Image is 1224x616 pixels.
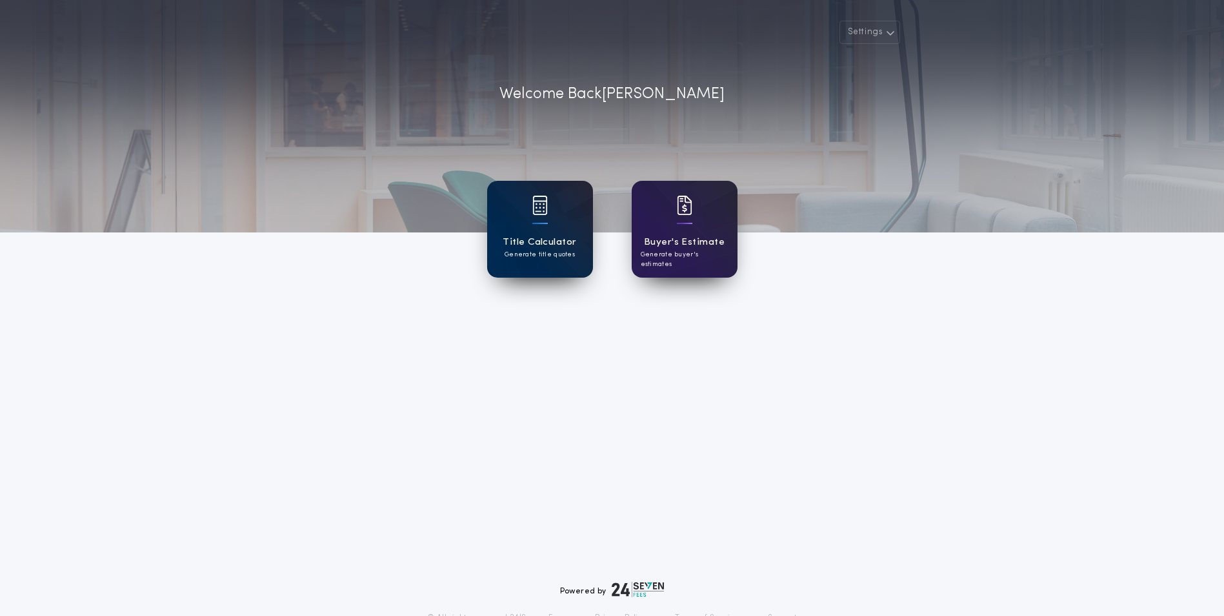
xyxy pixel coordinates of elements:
[644,235,725,250] h1: Buyer's Estimate
[487,181,593,278] a: card iconTitle CalculatorGenerate title quotes
[503,235,576,250] h1: Title Calculator
[505,250,575,260] p: Generate title quotes
[532,196,548,215] img: card icon
[632,181,737,278] a: card iconBuyer's EstimateGenerate buyer's estimates
[560,582,665,597] div: Powered by
[839,21,900,44] button: Settings
[641,250,728,269] p: Generate buyer's estimates
[612,582,665,597] img: logo
[499,83,725,106] p: Welcome Back [PERSON_NAME]
[677,196,692,215] img: card icon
